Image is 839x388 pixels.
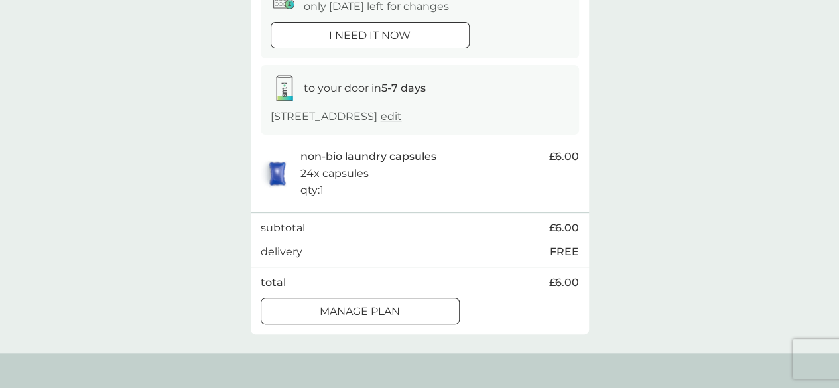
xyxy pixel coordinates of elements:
[300,182,324,199] p: qty : 1
[549,274,579,291] span: £6.00
[549,220,579,237] span: £6.00
[329,27,411,44] p: i need it now
[304,82,426,94] span: to your door in
[381,82,426,94] strong: 5-7 days
[261,243,302,261] p: delivery
[550,243,579,261] p: FREE
[381,110,402,123] a: edit
[320,303,400,320] p: Manage plan
[300,165,369,182] p: 24x capsules
[549,148,579,165] span: £6.00
[261,298,460,324] button: Manage plan
[261,220,305,237] p: subtotal
[271,108,402,125] p: [STREET_ADDRESS]
[300,148,436,165] p: non-bio laundry capsules
[271,22,470,48] button: i need it now
[261,274,286,291] p: total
